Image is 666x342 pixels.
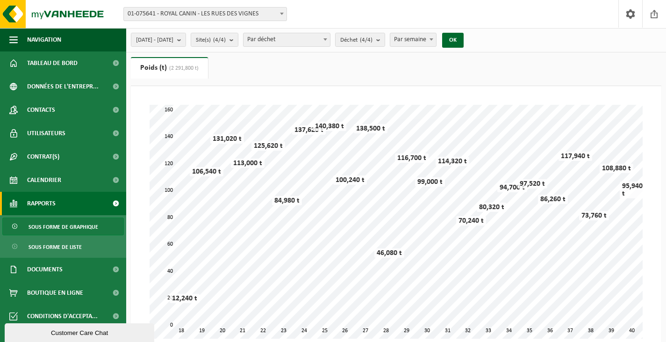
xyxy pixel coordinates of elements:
[243,33,330,46] span: Par déchet
[27,258,63,281] span: Documents
[559,152,592,161] div: 117,940 t
[251,141,285,151] div: 125,620 t
[390,33,436,46] span: Par semaine
[456,216,486,226] div: 70,240 t
[600,164,633,173] div: 108,880 t
[27,145,59,168] span: Contrat(s)
[538,195,568,204] div: 86,260 t
[517,179,547,189] div: 97,520 t
[167,65,199,71] span: (2 291,800 t)
[374,248,404,258] div: 46,080 t
[191,33,238,47] button: Site(s)(4/4)
[213,37,226,43] count: (4/4)
[29,218,98,236] span: Sous forme de graphique
[272,196,302,205] div: 84,980 t
[27,122,65,145] span: Utilisateurs
[360,37,372,43] count: (4/4)
[5,321,156,342] iframe: chat widget
[243,33,330,47] span: Par déchet
[27,281,83,305] span: Boutique en ligne
[27,192,56,215] span: Rapports
[390,33,437,47] span: Par semaine
[497,183,527,192] div: 94,700 t
[395,153,429,163] div: 116,700 t
[620,182,645,198] div: 95,940 t
[27,51,78,75] span: Tableau de bord
[136,33,173,47] span: [DATE] - [DATE]
[313,122,346,131] div: 140,380 t
[231,159,265,168] div: 113,000 t
[124,7,286,21] span: 01-075641 - ROYAL CANIN - LES RUES DES VIGNES
[190,167,223,176] div: 106,540 t
[415,177,445,187] div: 99,000 t
[27,305,98,328] span: Conditions d'accepta...
[196,33,226,47] span: Site(s)
[131,57,208,79] a: Poids (t)
[27,98,55,122] span: Contacts
[2,218,124,235] a: Sous forme de graphique
[2,238,124,255] a: Sous forme de liste
[123,7,287,21] span: 01-075641 - ROYAL CANIN - LES RUES DES VIGNES
[170,294,200,303] div: 12,240 t
[335,33,385,47] button: Déchet(4/4)
[29,238,82,256] span: Sous forme de liste
[477,203,507,212] div: 80,320 t
[27,168,61,192] span: Calendrier
[436,157,469,166] div: 114,320 t
[210,134,244,144] div: 131,020 t
[27,75,99,98] span: Données de l'entrepr...
[340,33,372,47] span: Déchet
[292,125,326,135] div: 137,620 t
[354,124,387,133] div: 138,500 t
[131,33,186,47] button: [DATE] - [DATE]
[333,175,367,185] div: 100,240 t
[579,211,609,220] div: 73,760 t
[442,33,464,48] button: OK
[27,28,61,51] span: Navigation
